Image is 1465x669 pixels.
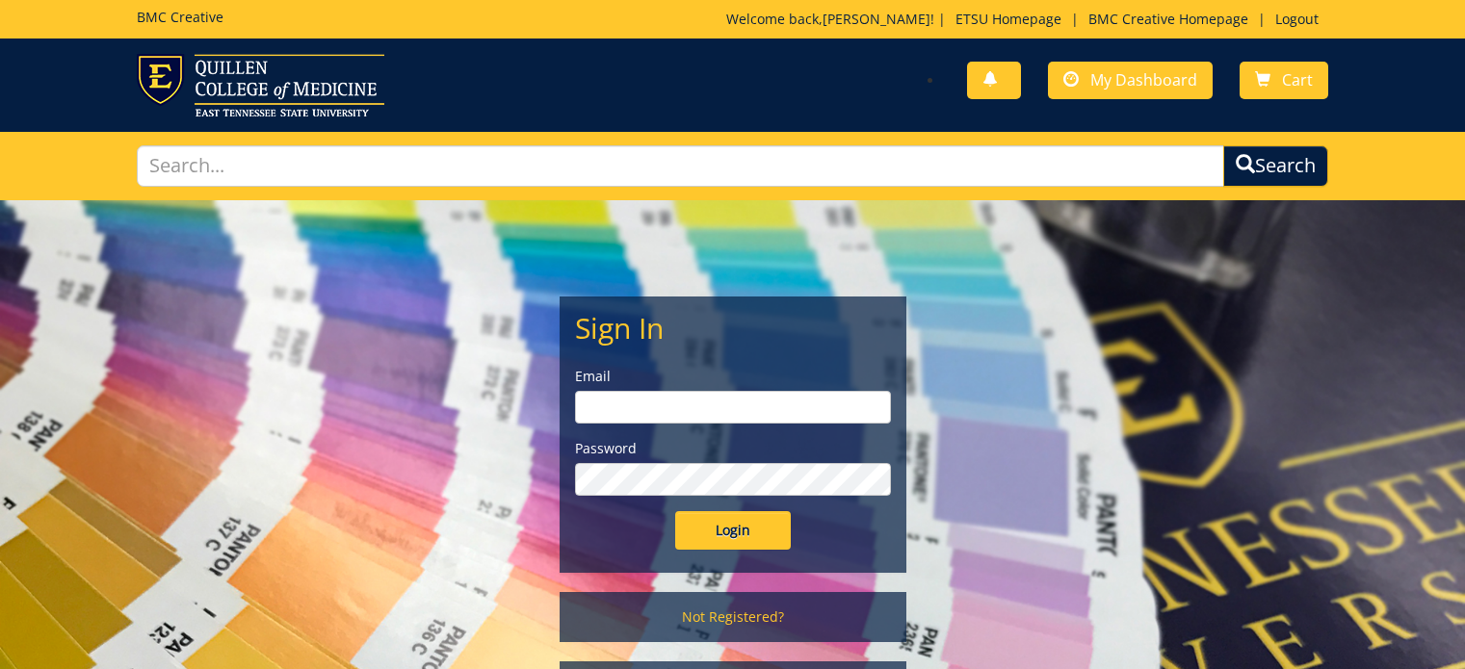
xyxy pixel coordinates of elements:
[1240,62,1328,99] a: Cart
[1048,62,1213,99] a: My Dashboard
[726,10,1328,29] p: Welcome back, ! | | |
[137,54,384,116] img: ETSU logo
[1090,69,1197,90] span: My Dashboard
[560,592,906,642] a: Not Registered?
[575,312,891,344] h2: Sign In
[137,10,223,24] h5: BMC Creative
[1079,10,1258,28] a: BMC Creative Homepage
[137,145,1225,187] input: Search...
[1223,145,1328,187] button: Search
[823,10,930,28] a: [PERSON_NAME]
[946,10,1071,28] a: ETSU Homepage
[1266,10,1328,28] a: Logout
[575,439,891,458] label: Password
[575,367,891,386] label: Email
[1282,69,1313,90] span: Cart
[675,511,791,550] input: Login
